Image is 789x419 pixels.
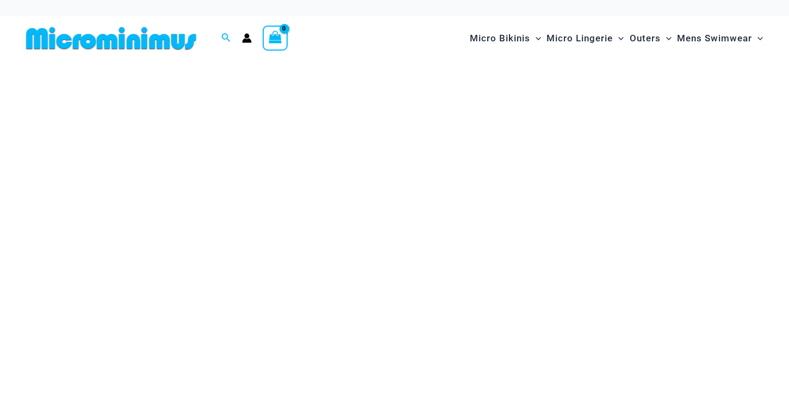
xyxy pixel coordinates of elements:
[465,20,767,57] nav: Site Navigation
[22,26,201,51] img: MM SHOP LOGO FLAT
[613,24,624,52] span: Menu Toggle
[470,24,530,52] span: Micro Bikinis
[242,33,252,43] a: Account icon link
[263,26,288,51] a: View Shopping Cart, empty
[661,24,672,52] span: Menu Toggle
[221,32,231,45] a: Search icon link
[677,24,752,52] span: Mens Swimwear
[630,24,661,52] span: Outers
[752,24,763,52] span: Menu Toggle
[627,22,674,55] a: OutersMenu ToggleMenu Toggle
[530,24,541,52] span: Menu Toggle
[467,22,544,55] a: Micro BikinisMenu ToggleMenu Toggle
[546,24,613,52] span: Micro Lingerie
[544,22,626,55] a: Micro LingerieMenu ToggleMenu Toggle
[674,22,766,55] a: Mens SwimwearMenu ToggleMenu Toggle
